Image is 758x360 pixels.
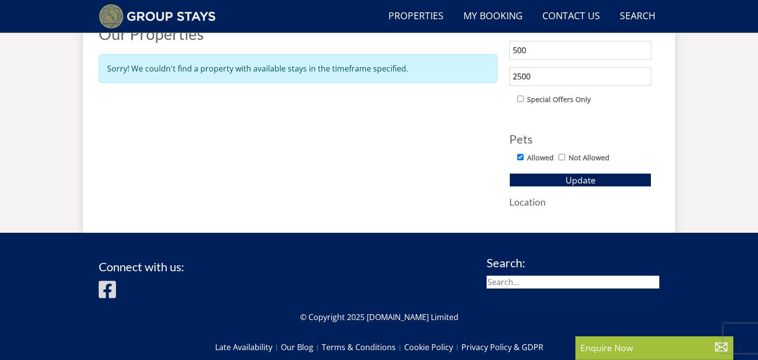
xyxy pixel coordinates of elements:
[99,25,497,42] h1: Our Properties
[99,4,216,29] img: Group Stays
[99,260,184,273] h3: Connect with us:
[616,5,659,28] a: Search
[527,94,591,105] label: Special Offers Only
[509,197,651,207] h3: Location
[527,152,554,163] label: Allowed
[566,174,596,186] span: Update
[281,339,322,356] a: Our Blog
[322,339,404,356] a: Terms & Conditions
[461,339,543,356] a: Privacy Policy & GDPR
[568,152,609,163] label: Not Allowed
[538,5,604,28] a: Contact Us
[509,133,651,145] h3: Pets
[487,276,659,288] input: Search...
[580,341,728,354] p: Enquire Now
[99,311,659,323] p: © Copyright 2025 [DOMAIN_NAME] Limited
[509,22,651,35] h3: Price
[99,54,497,83] div: Sorry! We couldn't find a property with available stays in the timeframe specified.
[99,280,116,299] img: Facebook
[459,5,527,28] a: My Booking
[509,41,651,60] input: From
[384,5,448,28] a: Properties
[215,339,281,356] a: Late Availability
[509,67,651,86] input: To
[509,173,651,187] button: Update
[487,256,659,269] h3: Search:
[404,339,461,356] a: Cookie Policy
